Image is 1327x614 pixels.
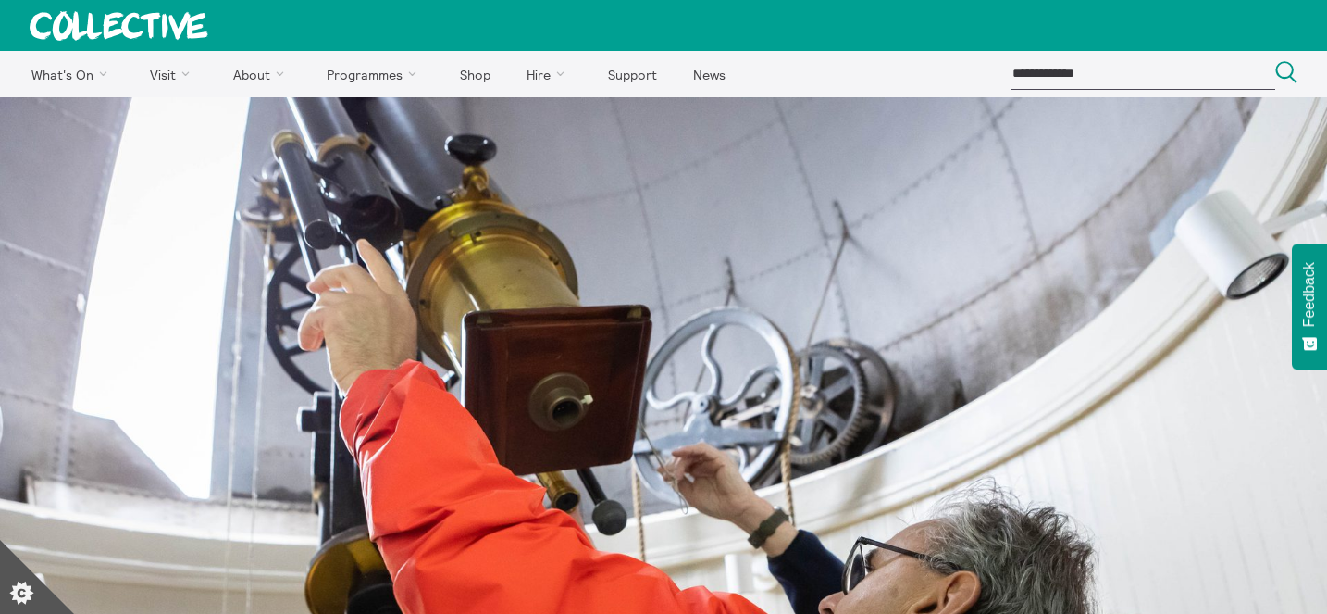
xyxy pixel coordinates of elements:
a: Hire [511,51,589,97]
a: Support [591,51,673,97]
a: What's On [15,51,130,97]
a: Programmes [311,51,440,97]
button: Feedback - Show survey [1292,244,1327,370]
a: Visit [134,51,214,97]
a: Shop [443,51,506,97]
span: Feedback [1301,262,1318,327]
a: About [217,51,307,97]
a: News [676,51,741,97]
